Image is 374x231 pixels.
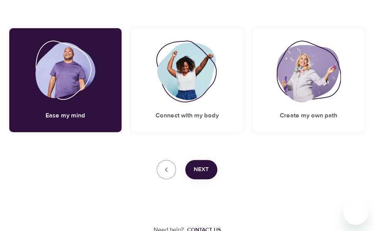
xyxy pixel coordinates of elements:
h5: Connect with my body [155,112,218,120]
h5: Create my own path [280,112,337,120]
img: Create my own path [276,41,340,102]
span: Next [194,165,209,175]
iframe: Button to launch messaging window, conversation in progress [343,200,368,225]
img: Connect with my body [156,41,218,102]
img: Ease my mind [36,41,95,102]
div: Create my own pathCreate my own path [252,28,365,132]
div: Ease my mindEase my mind [9,28,122,132]
div: Connect with my bodyConnect with my body [131,28,243,132]
button: Next [185,160,217,179]
h5: Ease my mind [46,112,85,120]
